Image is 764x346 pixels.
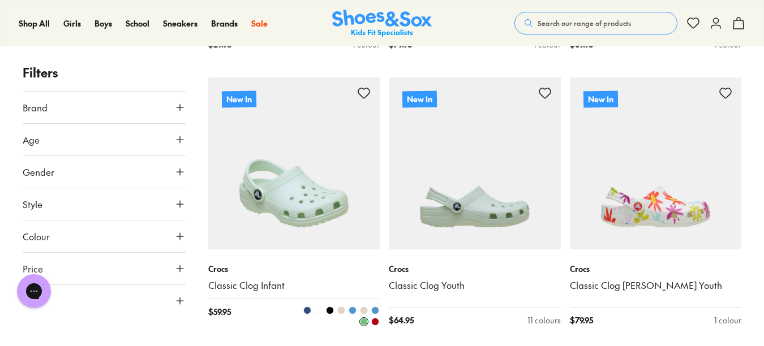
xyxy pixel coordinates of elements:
p: Crocs [570,263,742,275]
a: New In [208,77,380,249]
span: Price [23,262,43,275]
img: SNS_Logo_Responsive.svg [332,10,432,37]
span: Colour [23,230,50,243]
span: Style [23,197,42,211]
button: Size [23,285,186,317]
div: 11 colours [527,314,561,326]
span: Gender [23,165,54,179]
a: Girls [63,18,81,29]
button: Price [23,253,186,284]
iframe: Gorgias live chat messenger [11,270,57,312]
span: Brand [23,101,48,114]
button: Brand [23,92,186,123]
p: New In [402,91,437,108]
a: New In [389,77,561,249]
div: 1 colour [714,314,741,326]
button: Search our range of products [514,12,677,34]
a: Brands [211,18,238,29]
a: Classic Clog [PERSON_NAME] Youth [570,279,742,292]
a: Classic Clog Infant [208,279,380,292]
button: Style [23,188,186,220]
a: Classic Clog Youth [389,279,561,292]
a: New In [570,77,742,249]
button: Age [23,124,186,155]
a: Shop All [19,18,50,29]
a: Sneakers [163,18,198,29]
a: School [126,18,149,29]
a: Sale [251,18,268,29]
p: Crocs [389,263,561,275]
p: New In [221,90,256,109]
span: Search our range of products [538,18,631,28]
span: $ 64.95 [389,314,414,326]
p: Filters [23,63,186,82]
span: $ 79.95 [570,314,593,326]
p: Crocs [208,263,380,275]
span: Age [23,133,40,146]
button: Gender [23,156,186,188]
p: New In [583,91,617,108]
button: Colour [23,220,186,252]
a: Shoes & Sox [332,10,432,37]
span: $ 59.95 [208,306,231,326]
a: Boys [95,18,112,29]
